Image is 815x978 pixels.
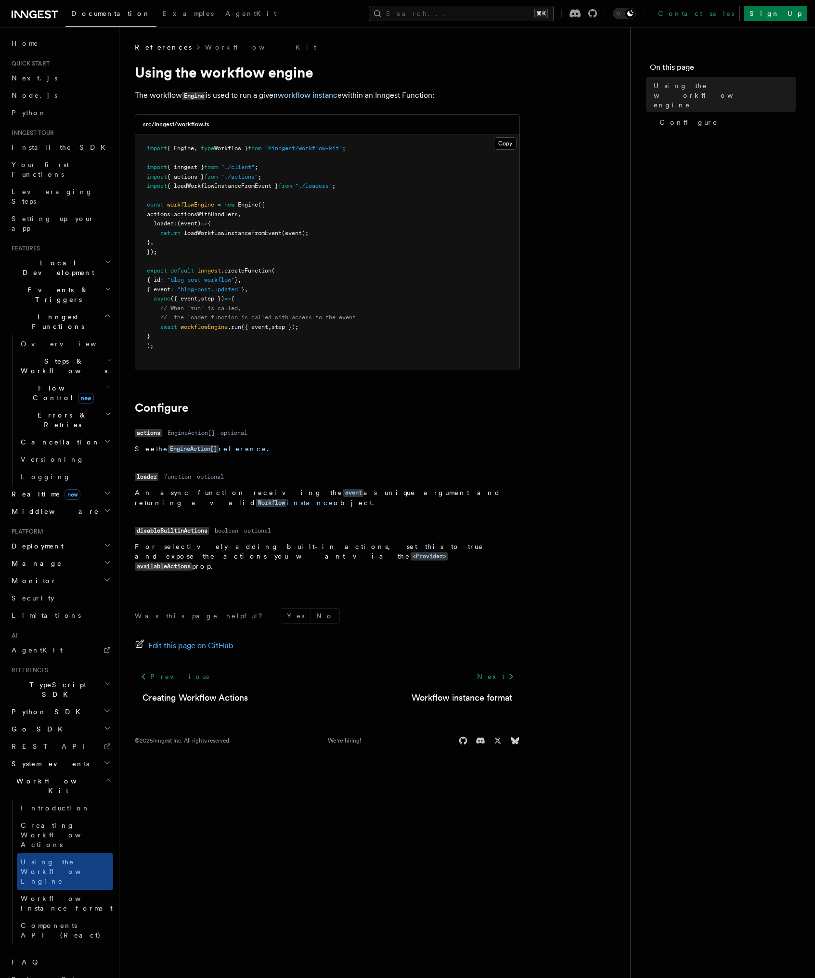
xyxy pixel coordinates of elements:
span: Inngest tour [8,129,54,137]
span: "blog-post-workflow" [167,276,234,283]
span: { inngest } [167,164,204,170]
a: Components API (React) [17,917,113,944]
span: Cancellation [17,437,100,447]
code: EngineAction[] [168,445,219,453]
span: , [268,324,272,330]
span: Errors & Retries [17,410,104,430]
span: }); [147,248,157,255]
a: Workflow instance format [412,691,512,704]
span: Node.js [12,91,57,99]
span: Python SDK [8,707,86,717]
a: FAQ [8,953,113,971]
span: Engine [238,201,258,208]
span: Realtime [8,489,80,499]
span: , [238,211,241,218]
span: Middleware [8,507,99,516]
span: AI [8,632,18,639]
a: Logging [17,468,113,485]
span: import [147,183,167,189]
a: Contact sales [652,6,740,21]
a: Creating Workflow Actions [17,817,113,853]
span: Flow Control [17,383,106,403]
span: , [245,286,248,293]
a: Overview [17,335,113,352]
span: AgentKit [12,646,63,654]
span: workflowEngine [181,324,228,330]
span: ( [272,267,275,274]
span: Components API (React) [21,922,101,939]
span: Workflow instance format [21,895,113,912]
span: actionsWithHandlers [174,211,238,218]
span: ; [258,173,261,180]
dd: optional [244,527,271,535]
span: Steps & Workflows [17,356,107,376]
a: Using the workflow engine [650,77,796,114]
span: const [147,201,164,208]
span: , [197,295,201,302]
a: Home [8,35,113,52]
code: Workflow [256,499,286,507]
button: Inngest Functions [8,308,113,335]
a: Python [8,104,113,121]
span: Using the workflow engine [654,81,796,110]
span: import [147,164,167,170]
span: "blog-post.updated" [177,286,241,293]
button: Toggle dark mode [613,8,636,19]
span: Quick start [8,60,50,67]
span: step }); [272,324,298,330]
span: System events [8,759,89,769]
a: Configure [135,401,188,415]
span: } [234,276,238,283]
button: Manage [8,555,113,572]
span: } [241,286,245,293]
span: Local Development [8,258,105,277]
span: Next.js [12,74,57,82]
button: TypeScript SDK [8,676,113,703]
span: ({ [258,201,265,208]
code: actions [135,429,162,437]
span: import [147,145,167,152]
button: Monitor [8,572,113,589]
button: Go SDK [8,720,113,738]
span: ; [255,164,258,170]
a: Creating Workflow Actions [142,691,248,704]
span: Logging [21,473,71,481]
span: // the loader function is called with access to the event [160,314,356,321]
button: System events [8,755,113,772]
span: .run [228,324,241,330]
span: Introduction [21,804,90,812]
span: : [170,286,174,293]
a: Workflowinstance [256,499,334,507]
span: Limitations [12,612,81,619]
a: AgentKit [8,641,113,659]
dd: boolean [215,527,238,535]
a: Documentation [65,3,156,27]
span: actions [147,211,170,218]
span: loadWorkflowInstanceFromEvent [184,230,282,236]
span: = [218,201,221,208]
a: Edit this page on GitHub [135,639,233,652]
span: Versioning [21,456,84,463]
a: <Provider> [411,552,448,560]
a: Leveraging Steps [8,183,113,210]
span: from [248,145,261,152]
span: ); [147,342,154,349]
span: (event) [177,220,201,227]
button: Realtimenew [8,485,113,503]
h4: On this page [650,62,796,77]
button: Events & Triggers [8,281,113,308]
p: The workflow is used to run a given within an Inngest Function: [135,89,520,103]
span: Python [12,109,47,117]
p: For selectively adding built-in actions, set this to true and expose the actions you want via the... [135,542,505,572]
span: return [160,230,181,236]
span: : [170,211,174,218]
span: "./actions" [221,173,258,180]
span: workflowEngine [167,201,214,208]
span: new [65,489,80,500]
span: Examples [162,10,214,17]
span: { [231,295,234,302]
span: Workflow Kit [8,776,105,795]
span: export [147,267,167,274]
button: Yes [281,609,310,623]
span: { [207,220,211,227]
